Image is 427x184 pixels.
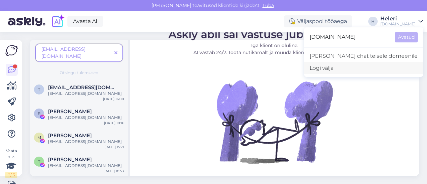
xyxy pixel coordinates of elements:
div: Logi välja [304,62,423,74]
span: [DOMAIN_NAME] [310,32,390,42]
img: explore-ai [51,14,65,28]
span: [EMAIL_ADDRESS][DOMAIN_NAME] [48,139,122,144]
span: [EMAIL_ADDRESS][DOMAIN_NAME] [48,91,122,96]
img: Askly Logo [5,45,18,56]
span: R [38,111,41,116]
div: [DOMAIN_NAME] [380,21,416,27]
span: T [38,159,40,164]
div: [DATE] 10:53 [103,169,124,174]
button: Avatud [395,32,418,42]
span: Otsingu tulemused [60,70,98,76]
div: Väljaspool tööaega [284,15,352,27]
span: tiinapukma@gmail.com [48,84,117,90]
span: [EMAIL_ADDRESS][DOMAIN_NAME] [48,115,122,120]
span: Askly abil sai vastuse juba klienti. [168,28,381,41]
div: [DATE] 10:16 [104,121,124,126]
div: H [368,17,378,26]
div: 2 / 3 [5,172,17,178]
p: Iga klient on oluline. AI vastab 24/7. Tööta nutikamalt ja muuda kliendikogemus paremaks. [168,42,381,56]
span: Tiina Ruul [48,157,92,163]
a: Heleri[DOMAIN_NAME] [380,16,423,27]
div: Vaata siia [5,148,17,178]
span: Luba [261,2,276,8]
div: Heleri [380,16,416,21]
span: [EMAIL_ADDRESS][DOMAIN_NAME] [48,163,122,168]
span: Merle Käpp [48,133,92,139]
span: Rita Ingi [48,109,92,115]
span: M [37,135,41,140]
div: [DATE] 15:21 [104,145,124,150]
a: [PERSON_NAME] chat teisele domeenile [304,50,423,62]
span: [EMAIL_ADDRESS][DOMAIN_NAME] [41,46,85,59]
img: No Chat active [215,61,335,182]
div: [DATE] 16:00 [103,97,124,102]
a: Avasta AI [67,16,103,27]
span: t [38,87,40,92]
